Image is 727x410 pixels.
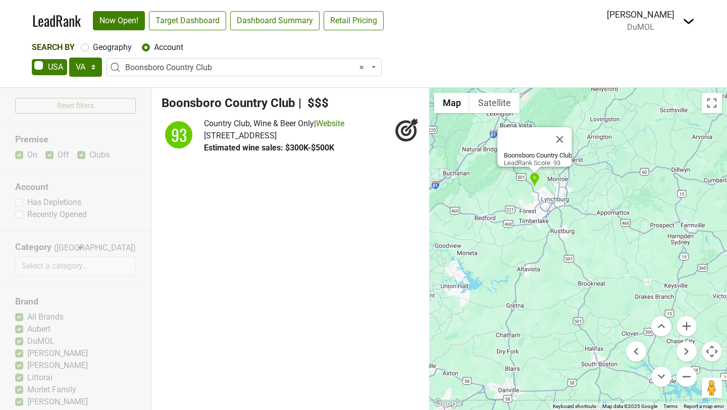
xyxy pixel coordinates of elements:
[607,8,674,21] div: [PERSON_NAME]
[298,96,329,110] span: | $$$
[204,119,314,128] span: Country Club, Wine & Beer Only
[204,131,277,140] span: [STREET_ADDRESS]
[204,143,334,152] span: Estimated wine sales: $300K-$500K
[324,11,384,30] a: Retail Pricing
[93,41,132,54] label: Geography
[684,403,724,409] a: Report a map error
[504,151,572,167] div: LeadRank Score: 93
[548,127,572,151] button: Close
[651,316,671,336] button: Move up
[359,62,364,74] span: Remove all items
[529,172,540,189] div: Boonsboro Country Club
[702,341,722,362] button: Map camera controls
[432,397,465,410] img: Google
[702,378,722,398] button: Drag Pegman onto the map to open Street View
[125,62,369,74] span: Boonsboro Country Club
[149,11,226,30] a: Target Dashboard
[504,151,572,159] b: Boonsboro Country Club
[204,118,344,130] div: |
[432,397,465,410] a: Open this area in Google Maps (opens a new window)
[663,403,678,409] a: Terms (opens in new tab)
[162,96,295,110] span: Boonsboro Country Club
[683,15,695,27] img: Dropdown Menu
[553,403,596,410] button: Keyboard shortcuts
[651,367,671,387] button: Move down
[93,11,145,30] a: Now Open!
[677,367,697,387] button: Zoom out
[602,403,657,409] span: Map data ©2025 Google
[32,42,75,52] span: Search By
[316,119,344,128] a: Website
[702,93,722,113] button: Toggle fullscreen view
[230,11,320,30] a: Dashboard Summary
[677,316,697,336] button: Zoom in
[162,118,196,152] img: quadrant_split.svg
[677,341,697,362] button: Move right
[627,22,654,32] span: DuMOL
[154,41,183,54] label: Account
[107,58,382,76] span: Boonsboro Country Club
[470,93,520,113] button: Show satellite imagery
[434,93,470,113] button: Show street map
[626,341,646,362] button: Move left
[164,120,194,150] div: 93
[32,10,81,31] a: LeadRank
